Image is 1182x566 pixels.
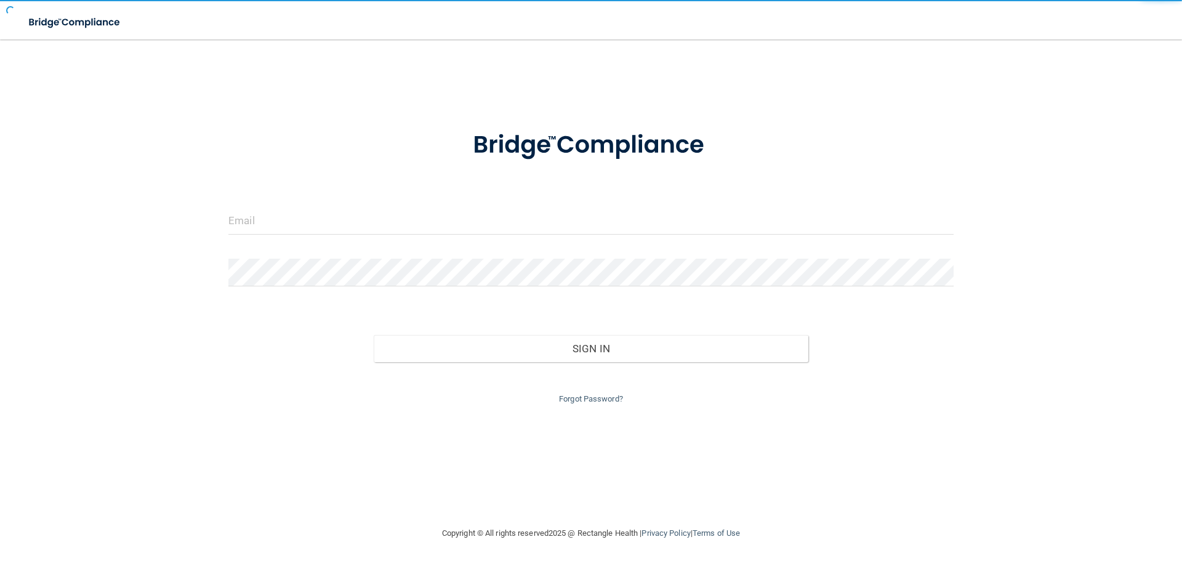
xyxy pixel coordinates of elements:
button: Sign In [374,335,809,362]
img: bridge_compliance_login_screen.278c3ca4.svg [448,113,734,177]
a: Privacy Policy [641,528,690,538]
img: bridge_compliance_login_screen.278c3ca4.svg [18,10,132,35]
a: Forgot Password? [559,394,623,403]
a: Terms of Use [693,528,740,538]
input: Email [228,207,954,235]
div: Copyright © All rights reserved 2025 @ Rectangle Health | | [366,514,816,553]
